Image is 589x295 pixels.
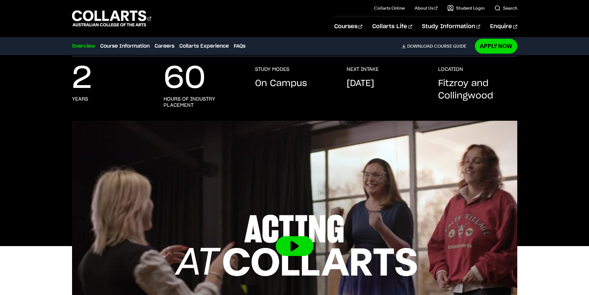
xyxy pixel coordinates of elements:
a: Course Information [100,42,150,50]
h3: LOCATION [438,66,463,72]
p: 60 [164,66,206,91]
p: Fitzroy and Collingwood [438,77,517,102]
a: Overview [72,42,95,50]
a: Collarts Experience [179,42,229,50]
a: Study Information [422,16,480,37]
h3: hours of industry placement [164,96,243,108]
h3: STUDY MODES [255,66,289,72]
span: Download [407,43,433,49]
a: DownloadCourse Guide [402,43,471,49]
a: Student Login [447,5,484,11]
h3: NEXT INTAKE [347,66,379,72]
a: Careers [155,42,174,50]
a: Collarts Life [372,16,412,37]
p: 2 [72,66,92,91]
p: On Campus [255,77,307,90]
p: [DATE] [347,77,374,90]
a: Search [494,5,517,11]
a: Collarts Online [374,5,405,11]
a: Apply Now [475,39,517,53]
a: About Us [415,5,437,11]
a: Enquire [490,16,517,37]
a: FAQs [234,42,245,50]
a: Courses [334,16,362,37]
h3: years [72,96,88,102]
div: Go to homepage [72,10,151,27]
